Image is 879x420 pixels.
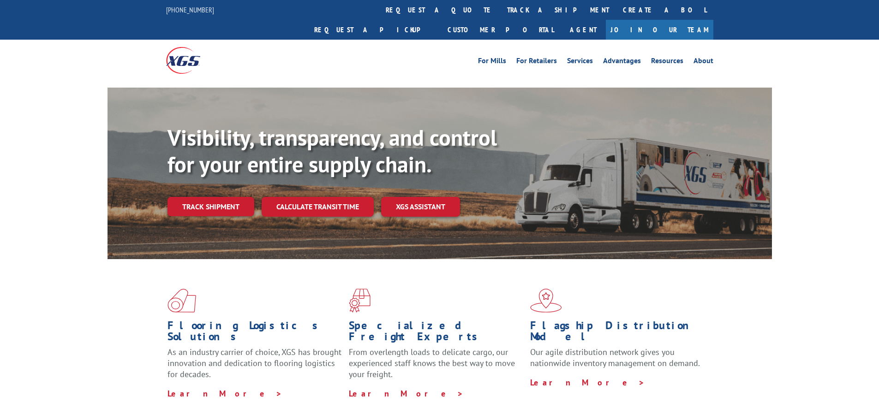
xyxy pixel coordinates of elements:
img: xgs-icon-focused-on-flooring-red [349,289,371,313]
a: Learn More > [349,388,464,399]
a: Track shipment [167,197,254,216]
p: From overlength loads to delicate cargo, our experienced staff knows the best way to move your fr... [349,347,523,388]
h1: Flooring Logistics Solutions [167,320,342,347]
a: Learn More > [167,388,282,399]
a: Join Our Team [606,20,713,40]
a: Request a pickup [307,20,441,40]
a: Advantages [603,57,641,67]
a: Learn More > [530,377,645,388]
a: Agent [561,20,606,40]
span: Our agile distribution network gives you nationwide inventory management on demand. [530,347,700,368]
a: XGS ASSISTANT [381,197,460,217]
span: As an industry carrier of choice, XGS has brought innovation and dedication to flooring logistics... [167,347,341,379]
img: xgs-icon-total-supply-chain-intelligence-red [167,289,196,313]
h1: Flagship Distribution Model [530,320,705,347]
a: Services [567,57,593,67]
a: For Mills [478,57,506,67]
a: Calculate transit time [262,197,374,217]
a: About [694,57,713,67]
a: Resources [651,57,683,67]
img: xgs-icon-flagship-distribution-model-red [530,289,562,313]
b: Visibility, transparency, and control for your entire supply chain. [167,123,497,178]
a: For Retailers [516,57,557,67]
h1: Specialized Freight Experts [349,320,523,347]
a: Customer Portal [441,20,561,40]
a: [PHONE_NUMBER] [166,5,214,14]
